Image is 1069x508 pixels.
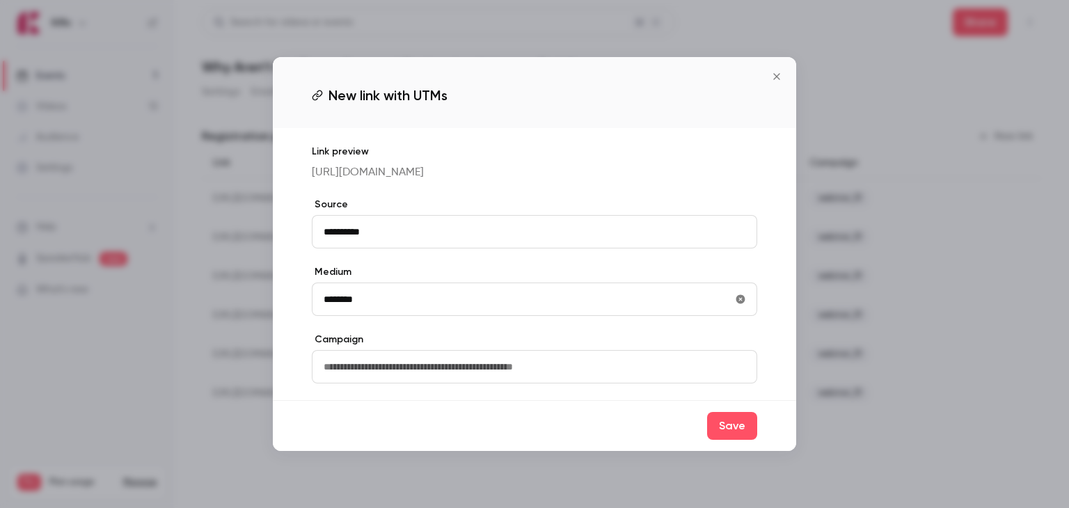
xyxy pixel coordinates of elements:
button: Close [763,63,791,90]
label: Source [312,198,757,212]
span: New link with UTMs [328,85,448,106]
p: Link preview [312,145,757,159]
button: Save [707,412,757,440]
label: Campaign [312,333,757,347]
button: utmMedium [729,288,752,310]
p: [URL][DOMAIN_NAME] [312,164,757,181]
label: Medium [312,265,757,279]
